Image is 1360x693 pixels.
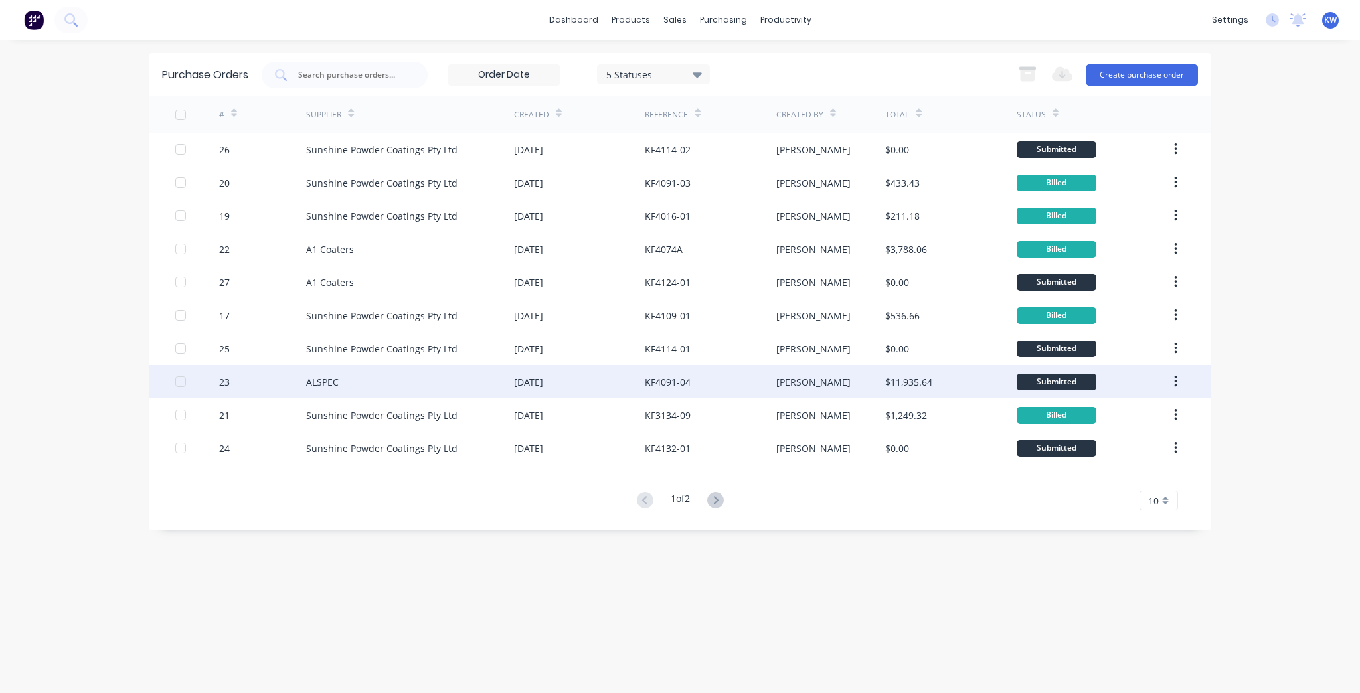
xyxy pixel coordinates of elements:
[1017,109,1046,121] div: Status
[514,441,543,455] div: [DATE]
[776,408,851,422] div: [PERSON_NAME]
[776,209,851,223] div: [PERSON_NAME]
[645,176,691,190] div: KF4091-03
[885,242,927,256] div: $3,788.06
[514,242,543,256] div: [DATE]
[306,242,354,256] div: A1 Coaters
[605,10,657,30] div: products
[306,143,458,157] div: Sunshine Powder Coatings Pty Ltd
[543,10,605,30] a: dashboard
[1017,341,1096,357] div: Submitted
[885,408,927,422] div: $1,249.32
[219,242,230,256] div: 22
[1017,274,1096,291] div: Submitted
[885,375,932,389] div: $11,935.64
[885,275,909,289] div: $0.00
[1017,241,1096,258] div: Billed
[645,109,688,121] div: Reference
[776,176,851,190] div: [PERSON_NAME]
[306,309,458,323] div: Sunshine Powder Coatings Pty Ltd
[885,309,920,323] div: $536.66
[219,441,230,455] div: 24
[1017,374,1096,390] div: Submitted
[1017,175,1096,191] div: Billed
[514,176,543,190] div: [DATE]
[219,275,230,289] div: 27
[219,143,230,157] div: 26
[306,209,458,223] div: Sunshine Powder Coatings Pty Ltd
[219,342,230,356] div: 25
[885,109,909,121] div: Total
[306,441,458,455] div: Sunshine Powder Coatings Pty Ltd
[306,176,458,190] div: Sunshine Powder Coatings Pty Ltd
[219,109,224,121] div: #
[885,441,909,455] div: $0.00
[885,143,909,157] div: $0.00
[514,408,543,422] div: [DATE]
[645,342,691,356] div: KF4114-01
[514,143,543,157] div: [DATE]
[1017,440,1096,457] div: Submitted
[645,441,691,455] div: KF4132-01
[1086,64,1198,86] button: Create purchase order
[514,342,543,356] div: [DATE]
[306,375,339,389] div: ALSPEC
[1017,208,1096,224] div: Billed
[776,309,851,323] div: [PERSON_NAME]
[645,309,691,323] div: KF4109-01
[306,109,341,121] div: Supplier
[219,176,230,190] div: 20
[885,209,920,223] div: $211.18
[1017,141,1096,158] div: Submitted
[885,342,909,356] div: $0.00
[306,342,458,356] div: Sunshine Powder Coatings Pty Ltd
[306,275,354,289] div: A1 Coaters
[776,143,851,157] div: [PERSON_NAME]
[1017,407,1096,424] div: Billed
[776,242,851,256] div: [PERSON_NAME]
[776,441,851,455] div: [PERSON_NAME]
[885,176,920,190] div: $433.43
[219,209,230,223] div: 19
[776,109,823,121] div: Created By
[1205,10,1255,30] div: settings
[776,375,851,389] div: [PERSON_NAME]
[219,408,230,422] div: 21
[219,375,230,389] div: 23
[514,309,543,323] div: [DATE]
[606,67,701,81] div: 5 Statuses
[645,209,691,223] div: KF4016-01
[645,275,691,289] div: KF4124-01
[754,10,818,30] div: productivity
[657,10,693,30] div: sales
[24,10,44,30] img: Factory
[306,408,458,422] div: Sunshine Powder Coatings Pty Ltd
[776,342,851,356] div: [PERSON_NAME]
[448,65,560,85] input: Order Date
[514,375,543,389] div: [DATE]
[219,309,230,323] div: 17
[1148,494,1159,508] span: 10
[645,408,691,422] div: KF3134-09
[514,109,549,121] div: Created
[776,275,851,289] div: [PERSON_NAME]
[671,491,690,510] div: 1 of 2
[297,68,407,82] input: Search purchase orders...
[645,143,691,157] div: KF4114-02
[693,10,754,30] div: purchasing
[514,209,543,223] div: [DATE]
[645,375,691,389] div: KF4091-04
[162,67,248,83] div: Purchase Orders
[645,242,683,256] div: KF4074A
[1324,14,1337,26] span: KW
[1017,307,1096,324] div: Billed
[514,275,543,289] div: [DATE]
